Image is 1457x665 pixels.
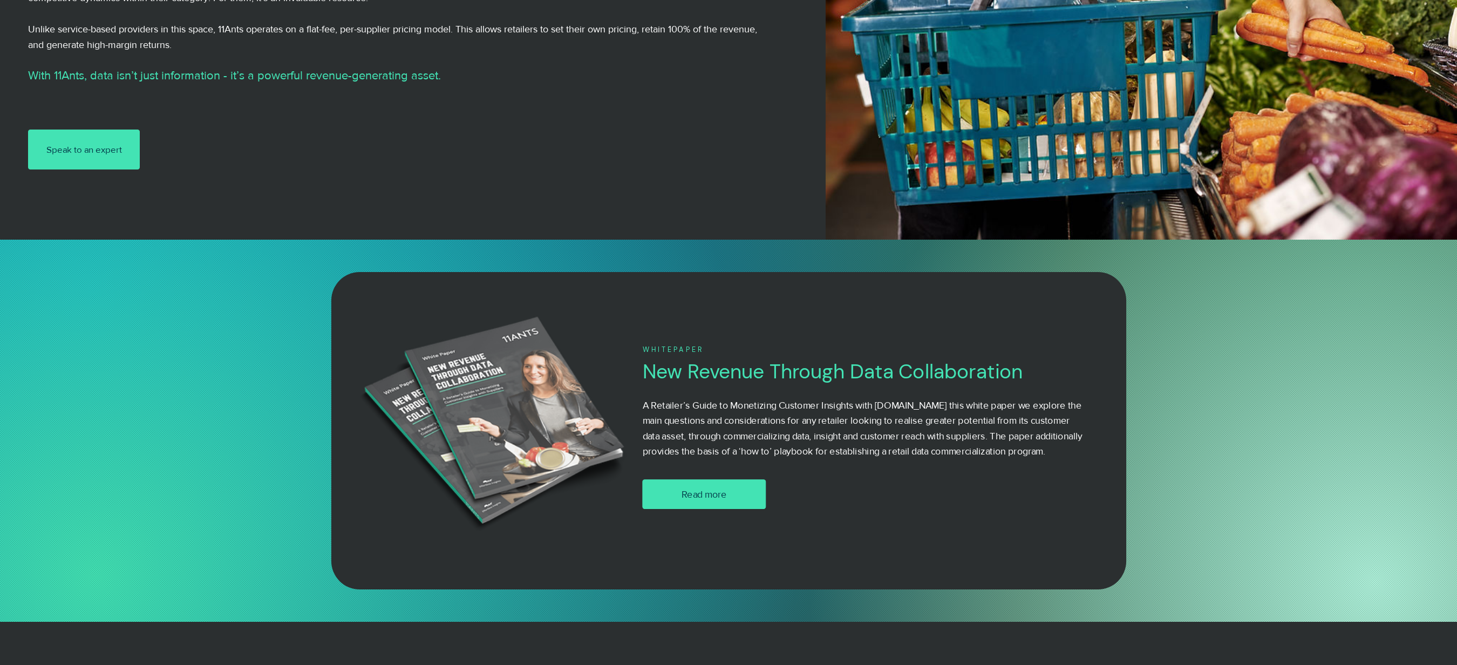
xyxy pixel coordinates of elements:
[28,69,441,82] span: With 11Ants, data isn’t just information - it’s a powerful revenue-generating asset.
[642,480,765,510] a: Read more
[642,359,1085,385] h3: New Revenue Through Data Collaboration
[642,397,1085,459] p: A Retailer’s Guide to Monetizing Customer Insights with [DOMAIN_NAME] this white paper we explore...
[642,345,1025,355] h3: WHITEPAPER
[28,130,140,169] a: Speak to an expert
[682,487,727,501] span: Read more
[46,143,122,156] span: Speak to an expert
[28,24,757,50] span: Unlike service-based providers in this space, 11Ants operates on a flat-fee, per-supplier pricing...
